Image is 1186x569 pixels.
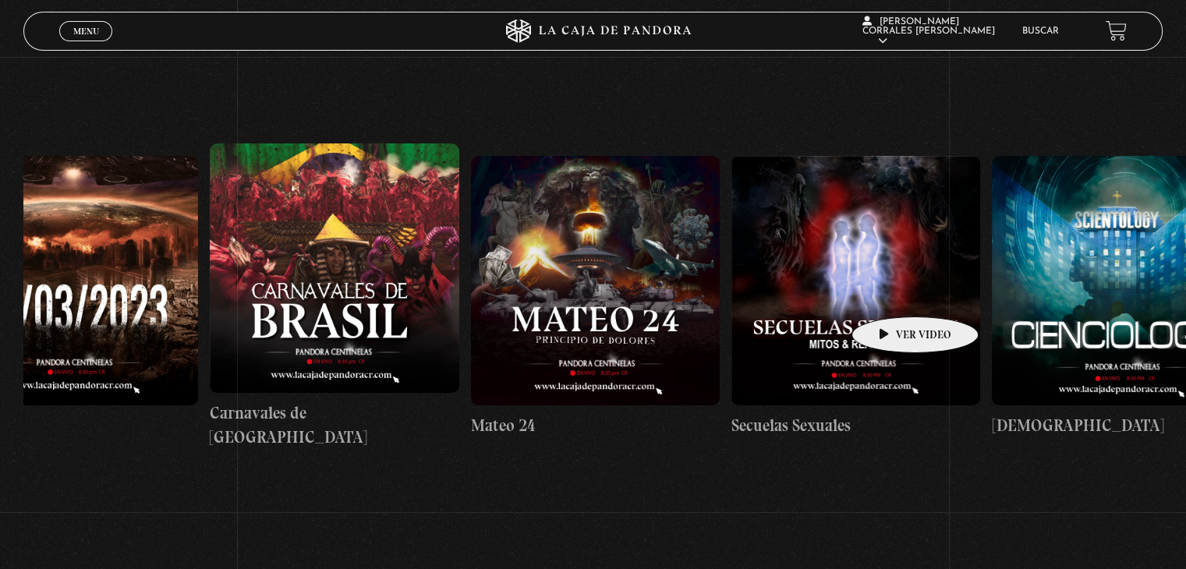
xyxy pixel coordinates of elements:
[210,56,458,537] a: Carnavales de [GEOGRAPHIC_DATA]
[73,27,99,36] span: Menu
[471,413,720,438] h4: Mateo 24
[68,39,104,50] span: Cerrar
[1022,27,1059,36] a: Buscar
[210,401,458,450] h4: Carnavales de [GEOGRAPHIC_DATA]
[731,413,980,438] h4: Secuelas Sexuales
[1106,20,1127,41] a: View your shopping cart
[862,17,995,46] span: [PERSON_NAME] Corrales [PERSON_NAME]
[471,56,720,537] a: Mateo 24
[23,17,51,44] button: Previous
[731,56,980,537] a: Secuelas Sexuales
